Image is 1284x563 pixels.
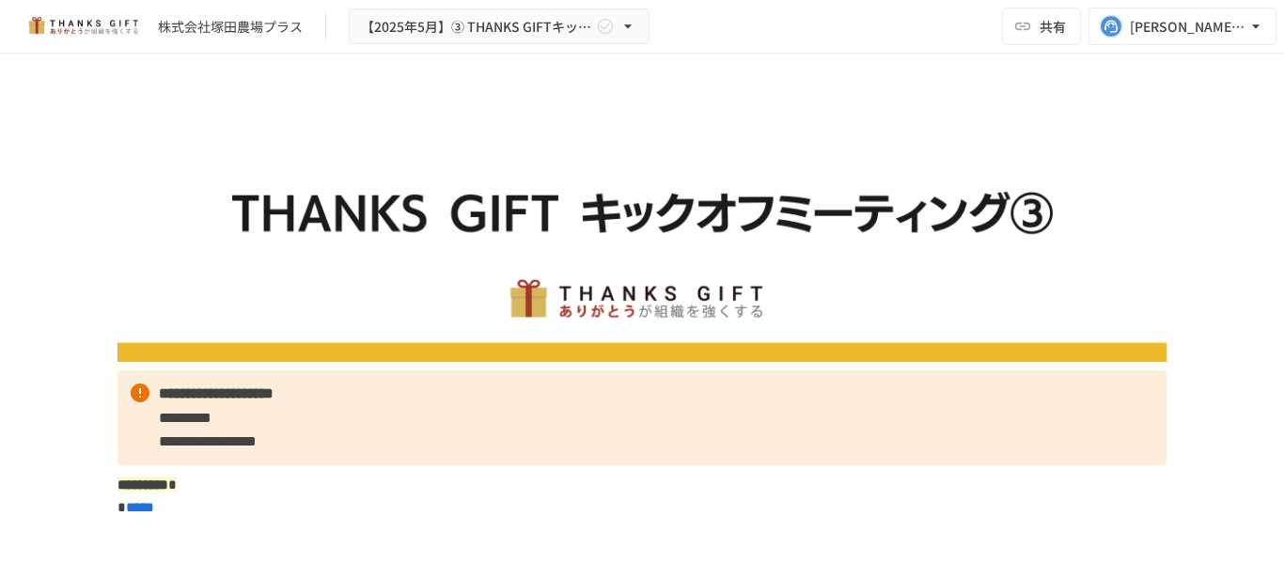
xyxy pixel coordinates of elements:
button: 【2025年5月】➂ THANKS GIFTキックオフMTG [349,8,650,45]
div: 株式会社塚田農場プラス [158,17,303,37]
span: 【2025年5月】➂ THANKS GIFTキックオフMTG [361,15,592,39]
div: [PERSON_NAME][EMAIL_ADDRESS][DOMAIN_NAME] [1130,15,1246,39]
button: 共有 [1002,8,1081,45]
button: [PERSON_NAME][EMAIL_ADDRESS][DOMAIN_NAME] [1088,8,1276,45]
span: 共有 [1040,16,1066,37]
img: Vf4rJgTGJjt7WSqoaq8ySjYsUW0NySM6lbYU6MaGsMK [117,100,1167,362]
img: mMP1OxWUAhQbsRWCurg7vIHe5HqDpP7qZo7fRoNLXQh [23,11,143,41]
